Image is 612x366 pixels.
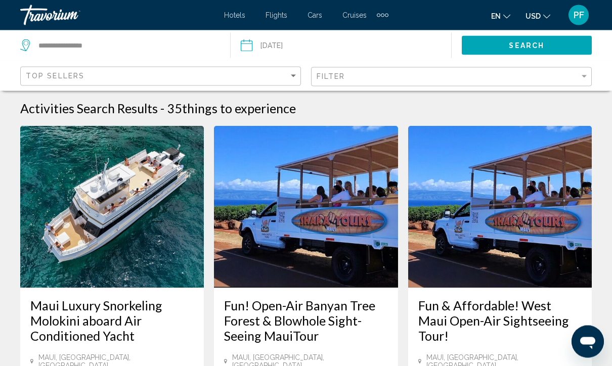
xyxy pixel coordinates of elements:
[311,67,592,87] button: Filter
[20,126,204,288] img: a5.jpg
[418,298,582,344] a: Fun & Affordable! West Maui Open-Air Sightseeing Tour!
[565,5,592,26] button: User Menu
[572,326,604,358] iframe: Button to launch messaging window
[167,101,296,116] h2: 35
[491,9,510,23] button: Change language
[266,11,287,19] a: Flights
[182,101,296,116] span: things to experience
[241,30,451,61] button: Date: Sep 17, 2025
[160,101,164,116] span: -
[574,10,584,20] span: PF
[342,11,367,19] a: Cruises
[526,12,541,20] span: USD
[224,298,387,344] a: Fun! Open-Air Banyan Tree Forest & Blowhole Sight-Seeing MauiTour
[462,36,592,55] button: Search
[30,298,194,344] a: Maui Luxury Snorkeling Molokini aboard Air Conditioned Yacht
[317,72,345,80] span: Filter
[20,101,158,116] h1: Activities Search Results
[214,126,398,288] img: ac.jpg
[26,72,84,80] span: Top Sellers
[20,5,214,25] a: Travorium
[224,11,245,19] a: Hotels
[308,11,322,19] a: Cars
[408,126,592,288] img: 7a.jpg
[26,72,298,81] mat-select: Sort by
[526,9,550,23] button: Change currency
[509,42,544,50] span: Search
[491,12,501,20] span: en
[377,7,388,23] button: Extra navigation items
